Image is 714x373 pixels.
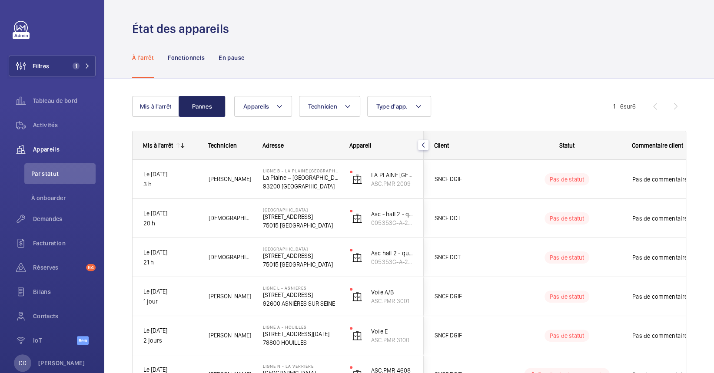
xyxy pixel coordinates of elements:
span: Activités [33,121,96,129]
p: Le [DATE] [143,169,197,179]
p: 3 h [143,179,197,189]
span: [DEMOGRAPHIC_DATA][PERSON_NAME] [209,213,252,223]
span: Tableau de bord [33,96,96,105]
p: [STREET_ADDRESS] [263,290,339,299]
img: elevator.svg [352,291,362,302]
p: 20 h [143,218,197,228]
p: ASC.PMR 3001 [371,297,413,305]
span: IoT [33,336,77,345]
p: [STREET_ADDRESS][DATE] [263,330,339,338]
p: Voie E [371,327,413,336]
span: Technicien [208,142,237,149]
p: Asc hall 2 - quai 18-19 [371,249,413,257]
span: SNCF DOT [435,252,501,262]
span: Filtres [33,62,49,70]
p: [STREET_ADDRESS] [263,212,339,221]
p: 92600 ASNIÈRES SUR SEINE [263,299,339,308]
span: 1 - 6 6 [613,103,636,109]
p: ASC.PMR 2009 [371,179,413,188]
p: Pas de statut [550,292,584,301]
span: sur [624,103,632,110]
span: Type d'app. [376,103,408,110]
img: elevator.svg [352,330,362,341]
img: elevator.svg [352,252,362,263]
span: Réserves [33,263,83,272]
button: Appareils [234,96,292,117]
p: ASC.PMR 3100 [371,336,413,344]
span: Par statut [31,169,96,178]
button: Filtres1 [9,56,96,76]
span: 1 [73,63,80,69]
span: SNCF DOT [435,213,501,223]
span: SNCF DGIF [435,174,501,184]
div: Appareil [349,142,413,149]
p: LA PLAINE [GEOGRAPHIC_DATA] QUAI 2 VOIE 2/2B [371,171,413,179]
span: [PERSON_NAME] [209,291,252,301]
p: Ligne A - HOUILLES [263,324,339,330]
span: Adresse [262,142,284,149]
p: Voie A/B [371,288,413,297]
p: Ligne B - La Plaine [GEOGRAPHIC_DATA] [263,168,339,173]
span: Appareils [33,145,96,154]
span: Statut [559,142,575,149]
span: Demandes [33,215,96,223]
span: [PERSON_NAME] [209,174,252,184]
p: [GEOGRAPHIC_DATA] [263,246,339,251]
p: [GEOGRAPHIC_DATA] [263,207,339,212]
p: À l'arrêt [132,53,154,62]
p: 75015 [GEOGRAPHIC_DATA] [263,260,339,269]
p: 005353G-A-2-95-0-07 [371,257,413,266]
p: 78800 HOUILLES [263,338,339,347]
p: Pas de statut [550,175,584,184]
span: Beta [77,336,89,345]
p: 93200 [GEOGRAPHIC_DATA] [263,182,339,191]
img: elevator.svg [352,213,362,224]
button: Type d'app. [367,96,431,117]
span: 64 [86,264,96,271]
p: Pas de statut [550,253,584,262]
p: [STREET_ADDRESS] [263,251,339,260]
button: Technicien [299,96,360,117]
span: Contacts [33,312,96,320]
span: Commentaire client [632,142,683,149]
span: SNCF DGIF [435,291,501,301]
span: Client [434,142,449,149]
span: Facturation [33,239,96,248]
p: 005353G-A-2-95-0-11 [371,218,413,227]
div: Mis à l'arrêt [143,142,173,149]
p: Pas de statut [550,214,584,223]
p: Ligne L - ASNIERES [263,285,339,290]
button: Mis à l'arrêt [132,96,179,117]
p: Le [DATE] [143,208,197,218]
p: Le [DATE] [143,287,197,297]
p: Fonctionnels [168,53,205,62]
span: Appareils [243,103,269,110]
p: La Plaine – [GEOGRAPHIC_DATA] [263,173,339,182]
p: En pause [219,53,244,62]
p: Pas de statut [550,331,584,340]
p: Le [DATE] [143,248,197,257]
img: elevator.svg [352,174,362,185]
p: Asc - hall 2 - quai 4-5 [371,210,413,218]
span: Bilans [33,287,96,296]
p: 21 h [143,257,197,267]
span: À onboarder [31,194,96,202]
p: Ligne N - La Verrière [263,363,339,369]
p: Le [DATE] [143,326,197,336]
span: [DEMOGRAPHIC_DATA][PERSON_NAME] [209,252,252,262]
span: Technicien [308,103,337,110]
span: [PERSON_NAME] [209,330,252,340]
p: 2 jours [143,336,197,346]
span: SNCF DGIF [435,330,501,340]
p: 75015 [GEOGRAPHIC_DATA] [263,221,339,230]
p: [PERSON_NAME] [38,359,85,367]
button: Pannes [179,96,226,117]
p: 1 jour [143,297,197,307]
p: CD [19,359,26,367]
h1: État des appareils [132,21,234,37]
